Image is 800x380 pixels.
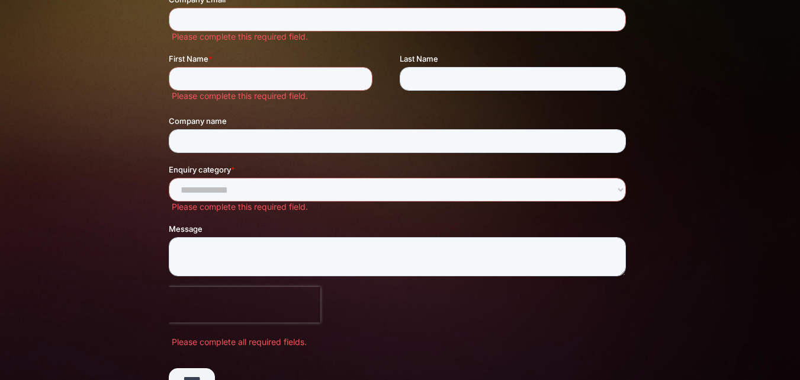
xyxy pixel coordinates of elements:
[3,208,462,219] label: Please complete this required field.
[231,60,269,70] span: Last Name
[3,343,462,354] label: Please complete all required fields.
